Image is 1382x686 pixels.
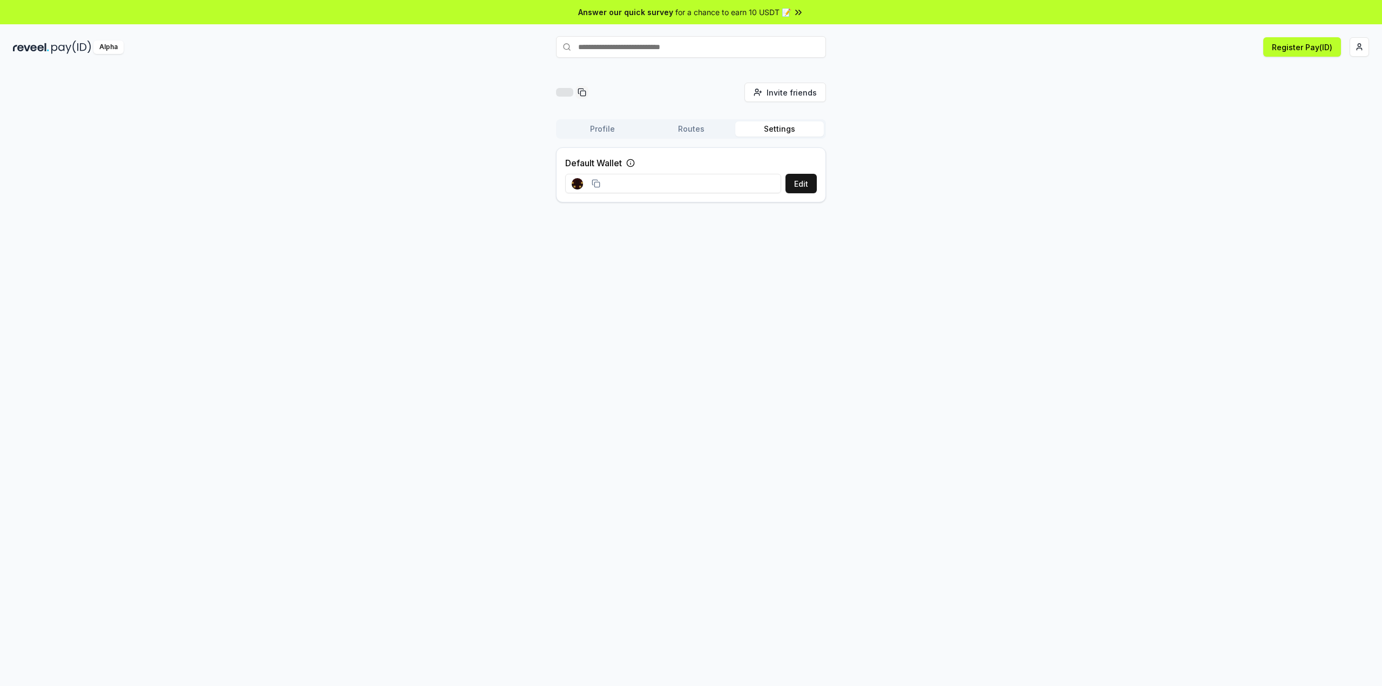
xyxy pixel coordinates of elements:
[93,40,124,54] div: Alpha
[1263,37,1341,57] button: Register Pay(ID)
[565,157,622,169] label: Default Wallet
[558,121,647,137] button: Profile
[647,121,735,137] button: Routes
[735,121,824,137] button: Settings
[675,6,791,18] span: for a chance to earn 10 USDT 📝
[767,87,817,98] span: Invite friends
[744,83,826,102] button: Invite friends
[578,6,673,18] span: Answer our quick survey
[51,40,91,54] img: pay_id
[785,174,817,193] button: Edit
[13,40,49,54] img: reveel_dark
